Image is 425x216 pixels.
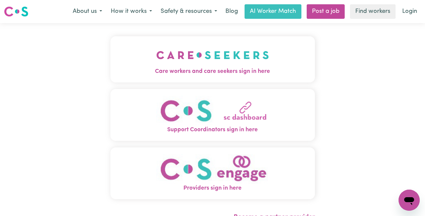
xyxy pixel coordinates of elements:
button: Safety & resources [156,5,221,18]
a: AI Worker Match [245,4,301,19]
span: Care workers and care seekers sign in here [110,67,315,76]
button: Care workers and care seekers sign in here [110,36,315,82]
span: Providers sign in here [110,184,315,193]
img: Careseekers logo [4,6,28,17]
a: Post a job [307,4,345,19]
button: About us [68,5,106,18]
a: Login [398,4,421,19]
a: Blog [221,4,242,19]
a: Careseekers logo [4,4,28,19]
button: Support Coordinators sign in here [110,89,315,141]
a: Find workers [350,4,396,19]
span: Support Coordinators sign in here [110,126,315,134]
button: How it works [106,5,156,18]
iframe: Button to launch messaging window [399,190,420,211]
button: Providers sign in here [110,147,315,199]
